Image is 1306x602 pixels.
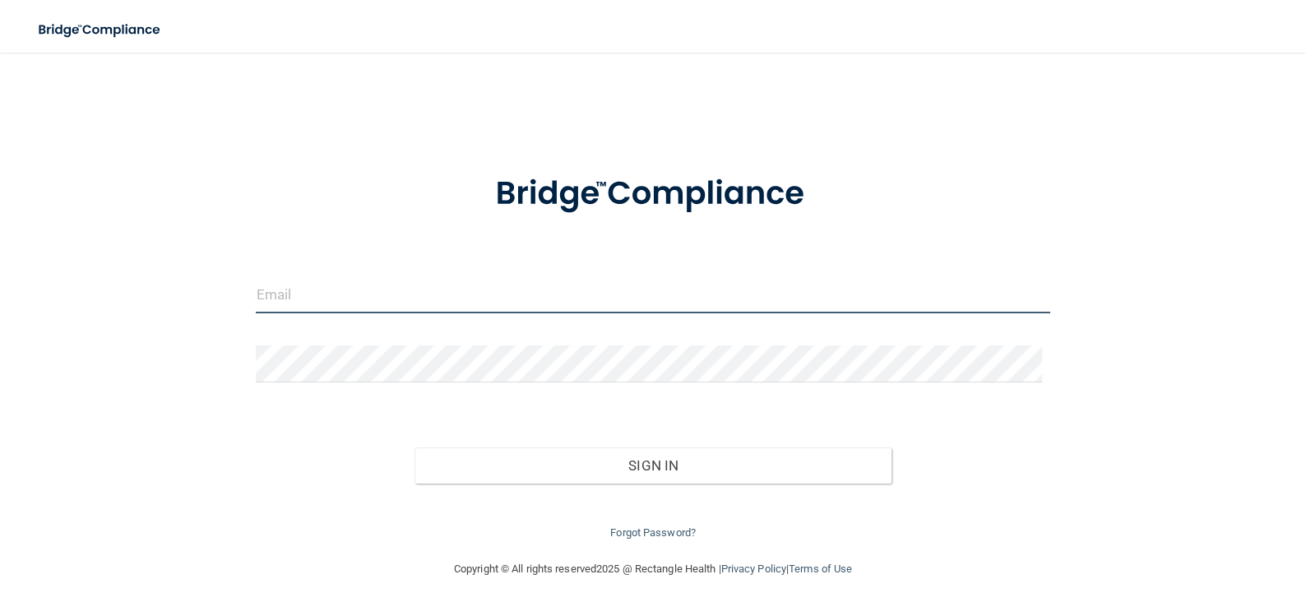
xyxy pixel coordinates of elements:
[610,526,696,539] a: Forgot Password?
[720,563,785,575] a: Privacy Policy
[1022,493,1286,558] iframe: Drift Widget Chat Controller
[414,447,891,484] button: Sign In
[353,543,953,595] div: Copyright © All rights reserved 2025 @ Rectangle Health | |
[789,563,852,575] a: Terms of Use
[25,13,176,47] img: bridge_compliance_login_screen.278c3ca4.svg
[461,151,845,237] img: bridge_compliance_login_screen.278c3ca4.svg
[256,276,1049,313] input: Email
